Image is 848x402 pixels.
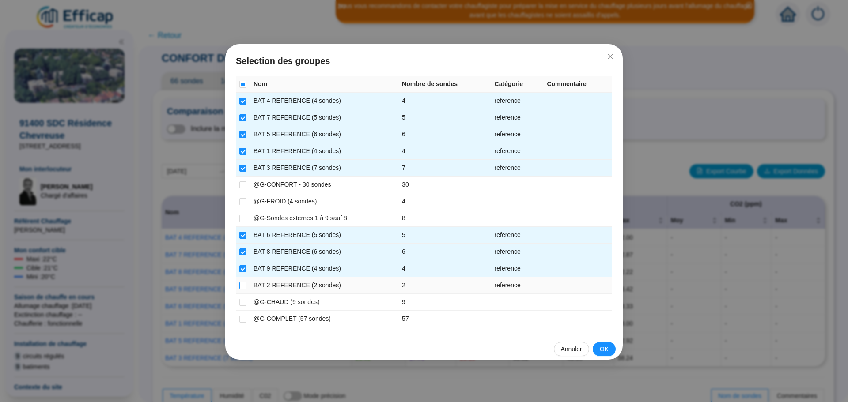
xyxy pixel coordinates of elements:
[491,143,544,160] td: reference
[491,227,544,244] td: reference
[398,277,491,294] td: 2
[250,93,398,109] td: BAT 4 REFERENCE (4 sondes)
[398,93,491,109] td: 4
[250,109,398,126] td: BAT 7 REFERENCE (5 sondes)
[491,244,544,260] td: reference
[603,53,617,60] span: Fermer
[398,294,491,311] td: 9
[398,260,491,277] td: 4
[250,210,398,227] td: @G-Sondes externes 1 à 9 sauf 8
[398,311,491,327] td: 57
[543,76,612,93] th: Commentaire
[491,76,544,93] th: Catégorie
[398,227,491,244] td: 5
[398,244,491,260] td: 6
[491,160,544,177] td: reference
[491,126,544,143] td: reference
[398,143,491,160] td: 4
[236,55,612,67] span: Selection des groupes
[491,260,544,277] td: reference
[600,345,609,354] span: OK
[398,76,491,93] th: Nombre de sondes
[398,109,491,126] td: 5
[491,93,544,109] td: reference
[250,143,398,160] td: BAT 1 REFERENCE (4 sondes)
[603,49,617,64] button: Close
[250,227,398,244] td: BAT 6 REFERENCE (5 sondes)
[561,345,582,354] span: Annuler
[250,311,398,327] td: @G-COMPLET (57 sondes)
[250,260,398,277] td: BAT 9 REFERENCE (4 sondes)
[398,177,491,193] td: 30
[398,126,491,143] td: 6
[491,277,544,294] td: reference
[398,160,491,177] td: 7
[250,294,398,311] td: @G-CHAUD (9 sondes)
[554,342,589,356] button: Annuler
[593,342,616,356] button: OK
[491,109,544,126] td: reference
[250,193,398,210] td: @G-FROID (4 sondes)
[250,160,398,177] td: BAT 3 REFERENCE (7 sondes)
[250,76,398,93] th: Nom
[398,193,491,210] td: 4
[250,244,398,260] td: BAT 8 REFERENCE (6 sondes)
[250,277,398,294] td: BAT 2 REFERENCE (2 sondes)
[250,177,398,193] td: @G-CONFORT - 30 sondes
[607,53,614,60] span: close
[398,210,491,227] td: 8
[250,126,398,143] td: BAT 5 REFERENCE (6 sondes)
